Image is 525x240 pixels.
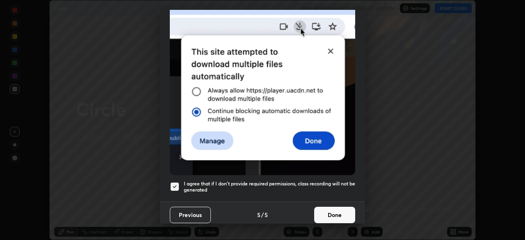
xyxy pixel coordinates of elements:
h4: 5 [257,210,260,219]
h5: I agree that if I don't provide required permissions, class recording will not be generated [184,181,355,193]
h4: / [261,210,264,219]
button: Done [314,207,355,223]
button: Previous [170,207,211,223]
h4: 5 [265,210,268,219]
